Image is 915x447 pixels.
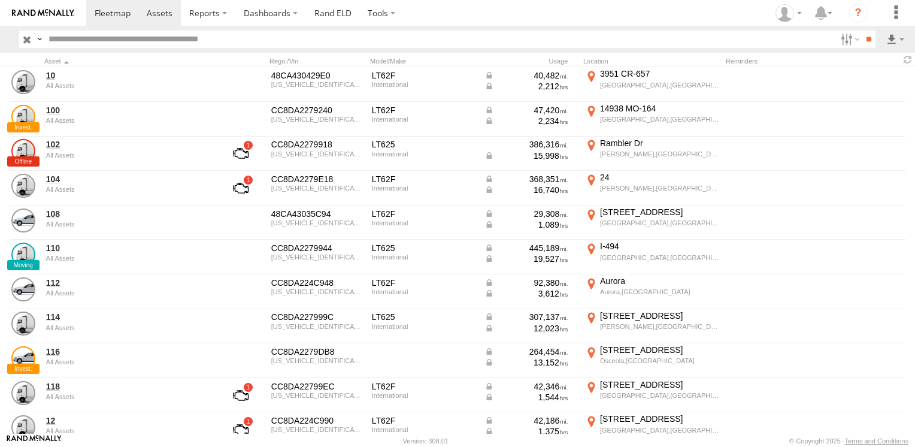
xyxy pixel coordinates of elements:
a: View Asset Details [11,209,35,232]
label: Click to View Current Location [583,345,721,377]
div: 3HSDZAPR3RN853246 [271,288,363,295]
div: International [372,81,476,88]
i: ? [849,4,868,23]
div: LT62F [372,209,476,219]
div: CC8DA2279E18 [271,174,363,185]
div: LT625 [372,139,476,150]
div: Data from Vehicle CANbus [484,243,568,253]
div: Data from Vehicle CANbus [484,288,568,299]
a: View Asset Details [11,277,35,301]
div: [STREET_ADDRESS] [600,413,719,424]
div: 3HSDZTZRXNN624629 [271,150,363,158]
label: Click to View Current Location [583,138,721,170]
div: Data from Vehicle CANbus [484,392,568,403]
a: 112 [46,277,210,288]
div: Reminders [726,57,818,65]
div: Data from Vehicle CANbus [484,150,568,161]
label: Click to View Current Location [583,276,721,308]
img: rand-logo.svg [12,9,74,17]
div: Aurora,[GEOGRAPHIC_DATA] [600,288,719,296]
div: International [372,150,476,158]
div: undefined [46,289,210,297]
div: undefined [46,255,210,262]
div: Click to Sort [44,57,212,65]
div: Data from Vehicle CANbus [484,219,568,230]
a: View Asset Details [11,312,35,336]
a: 104 [46,174,210,185]
div: [PERSON_NAME],[GEOGRAPHIC_DATA] [600,184,719,192]
div: 14938 MO-164 [600,103,719,114]
div: [STREET_ADDRESS] [600,310,719,321]
div: International [372,219,476,226]
a: View Asset Details [11,243,35,267]
div: 48CA43035C94 [271,209,363,219]
div: CC8DA227999C [271,312,363,322]
div: John Bibbs [771,4,806,22]
a: 108 [46,209,210,219]
a: Visit our Website [7,435,62,447]
label: Click to View Current Location [583,379,721,412]
div: LT625 [372,312,476,322]
label: Search Query [35,31,44,48]
label: Click to View Current Location [583,103,721,135]
div: [GEOGRAPHIC_DATA],[GEOGRAPHIC_DATA] [600,391,719,400]
div: 3HSDZAPR1TN652677 [271,219,363,226]
div: Usage [483,57,578,65]
div: [PERSON_NAME],[GEOGRAPHIC_DATA] [600,150,719,158]
label: Search Filter Options [836,31,862,48]
div: 3HSDZAPRXTN652547 [271,426,363,433]
div: LT62F [372,381,476,392]
div: Location [583,57,721,65]
div: LT62F [372,70,476,81]
div: © Copyright 2025 - [789,437,908,445]
a: View Asset Details [11,381,35,405]
div: undefined [46,427,210,434]
div: [GEOGRAPHIC_DATA],[GEOGRAPHIC_DATA] [600,81,719,89]
div: [STREET_ADDRESS] [600,207,719,218]
div: Data from Vehicle CANbus [484,312,568,322]
label: Click to View Current Location [583,413,721,446]
a: View Asset with Fault/s [219,174,263,203]
div: undefined [46,324,210,331]
a: View Asset Details [11,174,35,198]
div: undefined [46,152,210,159]
div: [GEOGRAPHIC_DATA],[GEOGRAPHIC_DATA] [600,426,719,434]
div: CC8DA224C990 [271,415,363,426]
div: Version: 308.01 [403,437,449,445]
a: Terms and Conditions [845,437,908,445]
div: LT62F [372,415,476,426]
div: undefined [46,393,210,400]
span: Refresh [901,54,915,65]
div: [GEOGRAPHIC_DATA],[GEOGRAPHIC_DATA] [600,115,719,123]
div: 3HSDZTZR5NN624635 [271,323,363,330]
div: International [372,116,476,123]
div: LT62F [372,174,476,185]
div: 3HSDZAPR1TN653165 [271,81,363,88]
label: Click to View Current Location [583,68,721,101]
div: Data from Vehicle CANbus [484,426,568,437]
div: Data from Vehicle CANbus [484,70,568,81]
div: Data from Vehicle CANbus [484,174,568,185]
div: CC8DA2279944 [271,243,363,253]
div: [STREET_ADDRESS] [600,379,719,390]
div: International [372,288,476,295]
div: undefined [46,358,210,366]
div: 3HSDZTZR8NN877853 [271,253,363,261]
div: CC8DA2279918 [271,139,363,150]
div: [PERSON_NAME],[GEOGRAPHIC_DATA] [600,322,719,331]
div: CC8DA224C948 [271,277,363,288]
div: CC8DA2279240 [271,105,363,116]
div: 3HSDZTZR8PN625281 [271,185,363,192]
a: View Asset Details [11,70,35,94]
div: Aurora [600,276,719,286]
div: Data from Vehicle CANbus [484,323,568,334]
div: Rego./Vin [269,57,365,65]
div: CC8DA2279DB8 [271,346,363,357]
div: Model/Make [370,57,478,65]
label: Click to View Current Location [583,172,721,204]
a: 118 [46,381,210,392]
div: undefined [46,117,210,124]
div: Data from Vehicle CANbus [484,81,568,92]
div: 3HSDZTZR3RN815122 [271,357,363,364]
div: LT625 [372,243,476,253]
